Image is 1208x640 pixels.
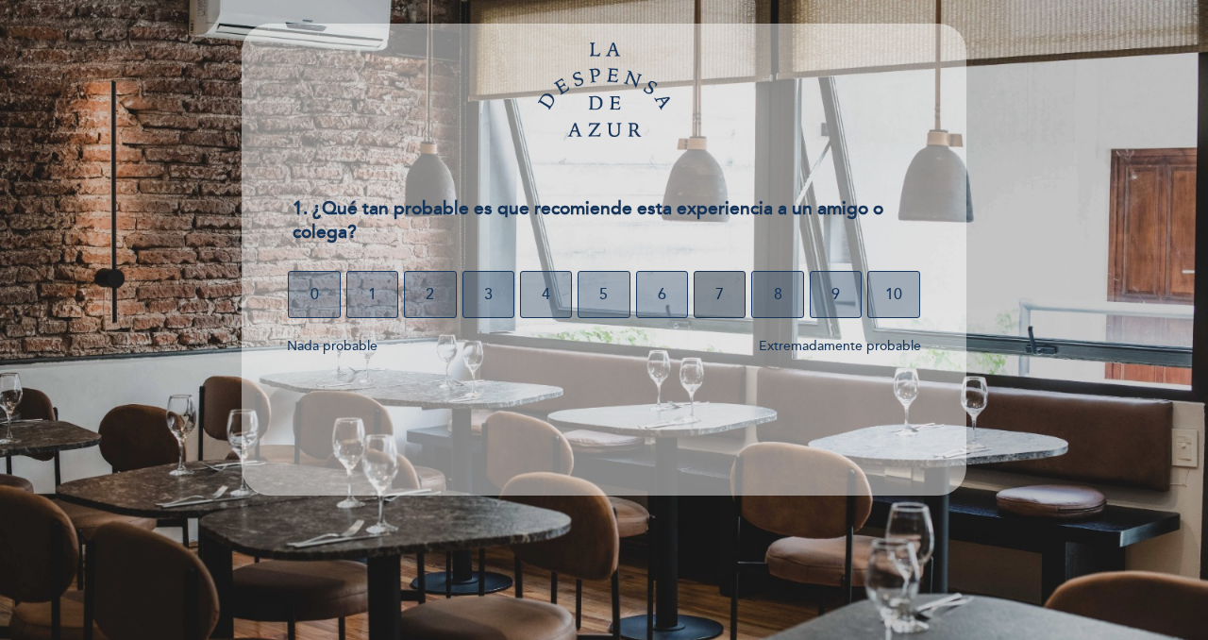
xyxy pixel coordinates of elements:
[287,338,377,354] span: Nada probable
[636,271,688,318] button: 6
[542,268,550,321] span: 4
[310,268,319,321] span: 0
[831,268,840,321] span: 9
[885,268,902,321] span: 10
[751,271,803,318] button: 8
[277,186,930,256] div: 1. ¿Qué tan probable es que recomiende esta experiencia a un amigo o colega?
[368,268,377,321] span: 1
[484,268,493,321] span: 3
[774,268,782,321] span: 8
[867,271,919,318] button: 10
[694,271,746,318] button: 7
[810,271,862,318] button: 9
[715,268,724,321] span: 7
[426,268,434,321] span: 2
[538,42,670,137] img: header_1743096802.png
[404,271,456,318] button: 2
[288,271,340,318] button: 0
[520,271,572,318] button: 4
[658,268,666,321] span: 6
[759,338,921,354] span: Extremadamente probable
[578,271,629,318] button: 5
[462,271,514,318] button: 3
[346,271,398,318] button: 1
[599,268,608,321] span: 5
